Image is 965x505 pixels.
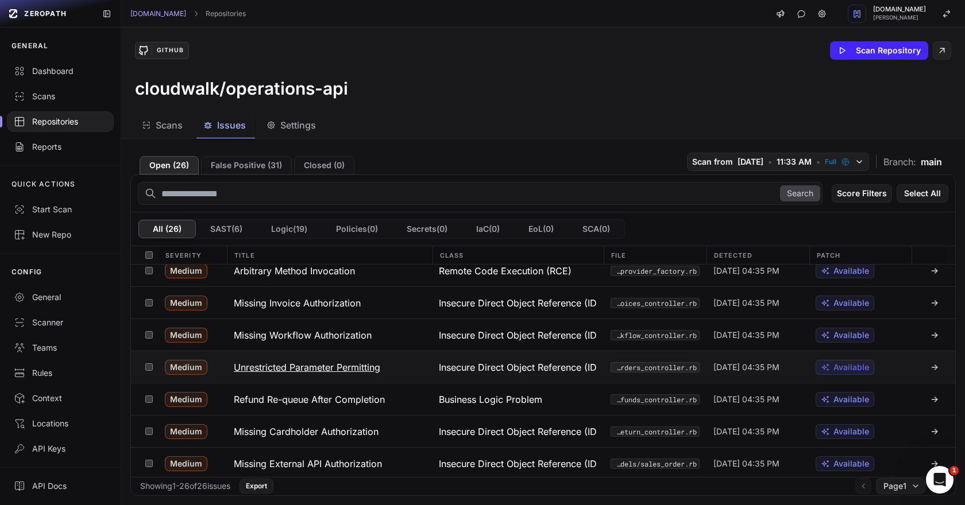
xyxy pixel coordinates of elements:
div: Reports [14,141,107,153]
h3: Arbitrary Method Invocation [234,264,355,278]
div: Title [227,246,433,264]
button: SAST(6) [196,220,257,238]
div: Repositories [14,116,107,127]
button: All (26) [138,220,196,238]
div: Teams [14,342,107,353]
span: Medium [165,360,207,375]
button: Select All [897,184,948,203]
button: Missing Workflow Authorization [227,319,433,351]
button: Logic(19) [257,220,322,238]
h3: cloudwalk/operations-api [135,78,348,99]
span: • [768,156,772,168]
span: Full [825,157,836,166]
button: Scan Repository [830,41,928,60]
span: Issues [217,118,246,132]
button: app/controllers/workflow_controller.rb [611,330,700,340]
span: Medium [165,424,207,439]
button: Closed (0) [294,156,354,174]
button: Missing Cardholder Authorization [227,415,433,447]
div: File [604,246,707,264]
button: app/controllers/api/v1/sap_order_refunds_controller.rb [611,394,700,405]
div: Start Scan [14,204,107,215]
div: Patch [809,246,912,264]
a: Repositories [206,9,246,18]
span: Page 1 [883,480,906,492]
nav: breadcrumb [130,9,246,18]
button: app/controllers/swap_return_controller.rb [611,426,700,437]
span: Medium [165,263,207,278]
span: • [816,156,820,168]
span: [DATE] 04:35 PM [713,458,779,469]
button: Secrets(0) [392,220,462,238]
div: Dashboard [14,65,107,77]
span: Available [833,426,869,437]
div: General [14,292,107,303]
div: Scanner [14,317,107,328]
span: [DATE] 04:35 PM [713,297,779,309]
span: 1 [949,466,959,475]
button: Unrestricted Parameter Permitting [227,351,433,383]
p: CONFIG [11,267,42,277]
div: Detected [707,246,809,264]
h3: Missing External API Authorization [234,457,382,471]
button: Policies(0) [322,220,392,238]
span: [DATE] [738,156,763,168]
div: GitHub [152,45,188,56]
button: app/controllers/internal/invoices_controller.rb [611,298,700,308]
span: Available [833,329,869,341]
span: [DATE] 04:35 PM [713,362,779,373]
span: [PERSON_NAME] [873,15,926,21]
button: SCA(0) [568,220,624,238]
button: app/controllers/device_orders_controller.rb [611,362,700,372]
span: Insecure Direct Object Reference (IDOR) [439,360,596,374]
div: Medium Missing Cardholder Authorization Insecure Direct Object Reference (IDOR) app/controllers/s... [131,415,955,447]
div: New Repo [14,229,107,240]
span: Settings [280,118,316,132]
span: Branch: [883,155,916,169]
button: app/models/sales_order.rb [611,459,700,469]
svg: chevron right, [192,10,200,18]
span: Medium [165,328,207,343]
a: ZEROPATH [5,5,93,23]
p: QUICK ACTIONS [11,180,76,189]
span: Available [833,297,869,309]
span: Insecure Direct Object Reference (IDOR) [439,296,596,310]
span: [DOMAIN_NAME] [873,6,926,13]
span: Medium [165,456,207,471]
span: Available [833,362,869,373]
span: Available [833,265,869,277]
div: Medium Missing External API Authorization Insecure Direct Object Reference (IDOR) app/models/sale... [131,447,955,479]
span: Scans [156,118,183,132]
div: Medium Missing Workflow Authorization Insecure Direct Object Reference (IDOR) app/controllers/wor... [131,318,955,351]
span: 11:33 AM [777,156,812,168]
span: Business Logic Problem [439,393,542,406]
span: Available [833,394,869,405]
span: Remote Code Execution (RCE) [439,264,572,278]
h3: Missing Invoice Authorization [234,296,361,310]
span: main [921,155,942,169]
button: EoL(0) [514,220,568,238]
h3: Missing Cardholder Authorization [234,425,379,438]
button: Arbitrary Method Invocation [227,255,433,286]
span: [DATE] 04:35 PM [713,329,779,341]
button: Score Filters [832,184,892,203]
div: API Docs [14,480,107,492]
span: Available [833,458,869,469]
div: Medium Arbitrary Method Invocation Remote Code Execution (RCE) app/services/logistic_provider_fac... [131,254,955,286]
span: Insecure Direct Object Reference (IDOR) [439,425,596,438]
button: Open (26) [140,156,199,174]
button: app/services/logistic_provider_factory.rb [611,266,700,276]
div: API Keys [14,443,107,454]
span: ZEROPATH [24,9,67,18]
h3: Missing Workflow Authorization [234,328,372,342]
span: [DATE] 04:35 PM [713,265,779,277]
button: Missing External API Authorization [227,448,433,479]
div: Scans [14,91,107,102]
a: [DOMAIN_NAME] [130,9,186,18]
